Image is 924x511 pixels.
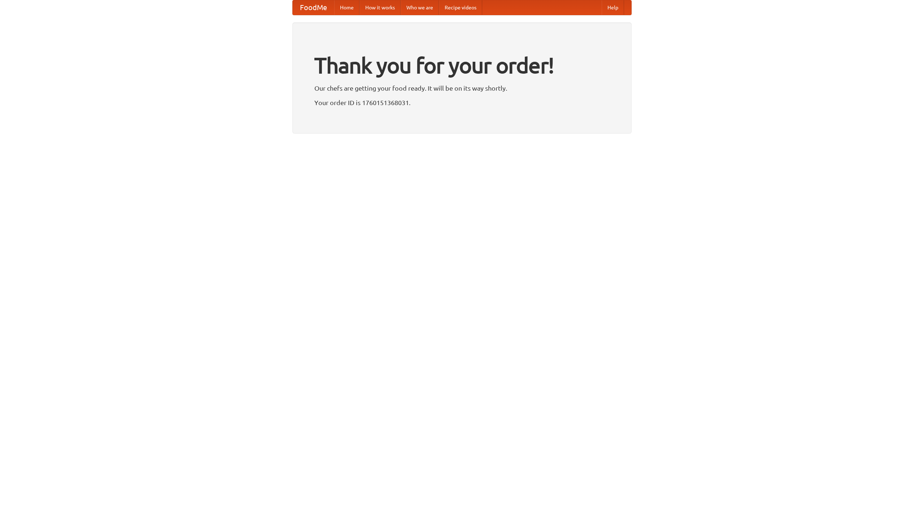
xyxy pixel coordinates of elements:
a: Home [334,0,359,15]
a: Recipe videos [439,0,482,15]
a: Who we are [401,0,439,15]
p: Your order ID is 1760151368031. [314,97,610,108]
p: Our chefs are getting your food ready. It will be on its way shortly. [314,83,610,94]
a: Help [602,0,624,15]
a: How it works [359,0,401,15]
h1: Thank you for your order! [314,48,610,83]
a: FoodMe [293,0,334,15]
